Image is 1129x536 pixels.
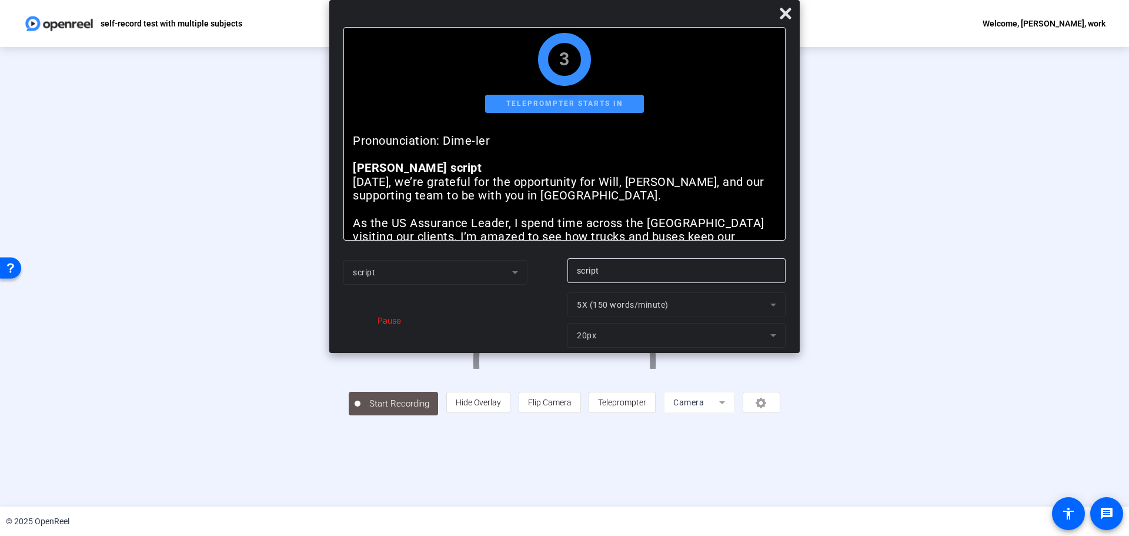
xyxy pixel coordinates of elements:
[1100,507,1114,521] mat-icon: message
[24,12,95,35] img: OpenReel logo
[528,398,572,407] span: Flip Camera
[353,134,776,148] p: Pronounciation: Dime-ler
[353,161,482,175] strong: [PERSON_NAME] script
[559,52,570,66] div: 3
[353,217,776,285] p: As the US Assurance Leader, I spend time across the [GEOGRAPHIC_DATA] visiting our clients. I’m a...
[577,264,776,278] input: Title
[1061,507,1075,521] mat-icon: accessibility
[983,16,1105,31] div: Welcome, [PERSON_NAME], work
[353,175,776,203] p: [DATE], we’re grateful for the opportunity for Will, [PERSON_NAME], and our supporting team to be...
[372,314,401,327] div: Pause
[598,398,646,407] span: Teleprompter
[456,398,501,407] span: Hide Overlay
[6,515,69,528] div: © 2025 OpenReel
[485,95,644,113] div: Teleprompter starts in
[360,397,438,411] span: Start Recording
[101,16,242,31] p: self-record test with multiple subjects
